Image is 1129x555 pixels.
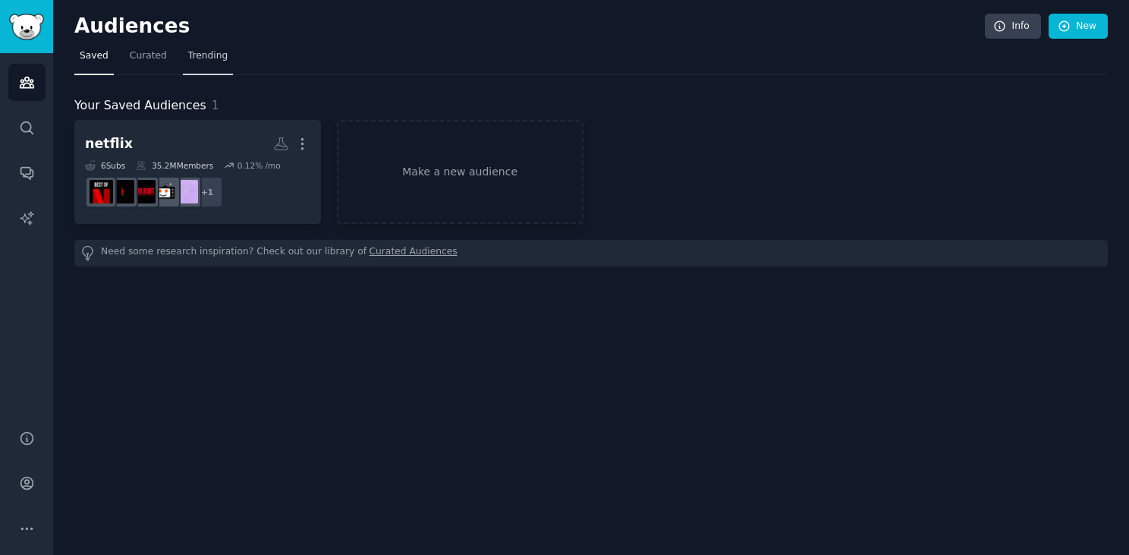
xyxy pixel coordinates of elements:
[153,180,177,203] img: television
[132,180,156,203] img: horror
[90,180,113,203] img: bestofnetflix
[74,240,1108,266] div: Need some research inspiration? Check out our library of
[74,96,206,115] span: Your Saved Audiences
[370,245,458,261] a: Curated Audiences
[9,14,44,40] img: GummySearch logo
[80,49,108,63] span: Saved
[124,44,172,75] a: Curated
[212,98,219,112] span: 1
[111,180,134,203] img: netflix
[85,160,125,171] div: 6 Sub s
[136,160,213,171] div: 35.2M Members
[191,176,223,208] div: + 1
[74,44,114,75] a: Saved
[1049,14,1108,39] a: New
[183,44,233,75] a: Trending
[74,14,985,39] h2: Audiences
[85,134,133,153] div: netflix
[337,120,583,224] a: Make a new audience
[74,120,321,224] a: netflix6Subs35.2MMembers0.12% /mo+1BridgertonNetflixtelevisionhorrornetflixbestofnetflix
[130,49,167,63] span: Curated
[175,180,198,203] img: BridgertonNetflix
[985,14,1041,39] a: Info
[188,49,228,63] span: Trending
[237,160,281,171] div: 0.12 % /mo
